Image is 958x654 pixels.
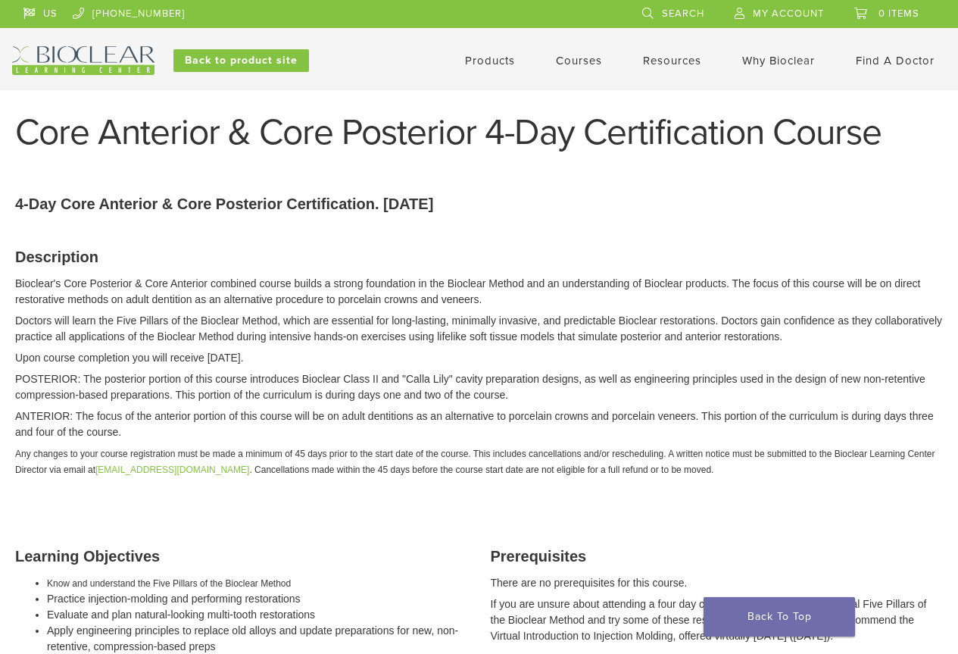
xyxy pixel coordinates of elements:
span: 0 items [878,8,919,20]
a: Courses [556,54,602,67]
li: Evaluate and plan natural-looking multi-tooth restorations [47,607,468,623]
h3: Description [15,246,943,268]
span: Know and understand the Five Pillars of the Bioclear Method [47,578,291,589]
p: ANTERIOR: The focus of the anterior portion of this course will be on adult dentitions as an alte... [15,408,943,440]
a: Products [465,54,515,67]
img: Bioclear [12,46,154,75]
p: Doctors will learn the Five Pillars of the Bioclear Method, which are essential for long-lasting,... [15,313,943,345]
p: There are no prerequisites for this course. [491,575,944,591]
h3: Prerequisites [491,545,944,568]
p: Bioclear's Core Posterior & Core Anterior combined course builds a strong foundation in the Biocl... [15,276,943,308]
a: Back To Top [704,597,855,637]
p: POSTERIOR: The posterior portion of this course introduces Bioclear Class II and "Calla Lily" cav... [15,371,943,403]
span: Search [662,8,704,20]
span: My Account [753,8,824,20]
a: Resources [643,54,701,67]
p: Upon course completion you will receive [DATE]. [15,350,943,366]
a: Why Bioclear [742,54,815,67]
h3: Learning Objectives [15,545,468,568]
p: If you are unsure about attending a four day course and want to learn the initial Five Pillars of... [491,596,944,644]
h1: Core Anterior & Core Posterior 4-Day Certification Course [15,114,943,151]
em: Any changes to your course registration must be made a minimum of 45 days prior to the start date... [15,449,935,475]
a: [EMAIL_ADDRESS][DOMAIN_NAME] [95,465,249,475]
a: Back to product site [173,49,309,72]
p: 4-Day Core Anterior & Core Posterior Certification. [DATE] [15,192,943,215]
li: Practice injection-molding and performing restorations [47,591,468,607]
a: Find A Doctor [856,54,935,67]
